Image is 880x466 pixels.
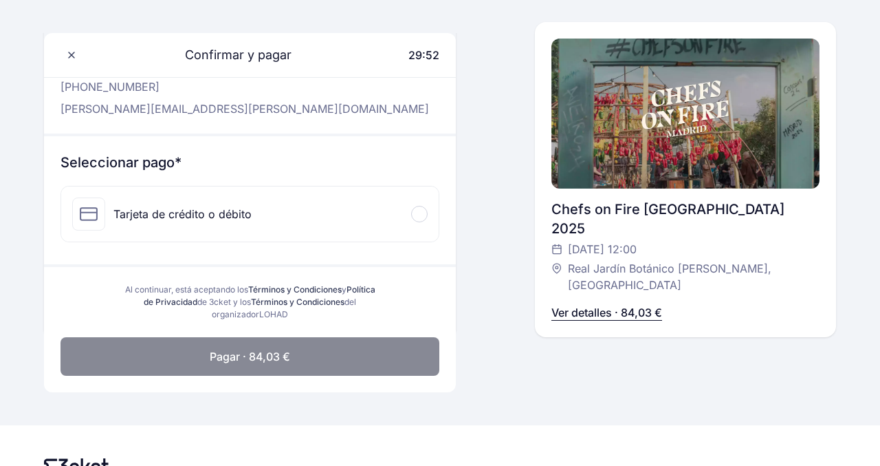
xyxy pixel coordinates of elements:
div: Chefs on Fire [GEOGRAPHIC_DATA] 2025 [551,200,819,238]
div: Tarjeta de crédito o débito [113,206,252,222]
span: [DATE] 12:00 [568,241,637,257]
div: Al continuar, está aceptando los y de 3cket y los del organizador [121,284,379,321]
p: [PERSON_NAME][EMAIL_ADDRESS][PERSON_NAME][DOMAIN_NAME] [60,100,429,117]
p: [PHONE_NUMBER] [60,78,429,95]
span: LOHAD [259,309,288,319]
span: 29:52 [408,48,439,62]
a: Términos y Condiciones [251,297,344,307]
p: Ver detalles · 84,03 € [551,304,662,321]
span: Confirmar y pagar [168,45,291,65]
h3: Seleccionar pago* [60,153,439,172]
button: Pagar · 84,03 € [60,337,439,376]
span: Pagar · 84,03 € [210,348,290,365]
a: Términos y Condiciones [248,284,342,295]
span: Real Jardín Botánico [PERSON_NAME], [GEOGRAPHIC_DATA] [568,260,806,293]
